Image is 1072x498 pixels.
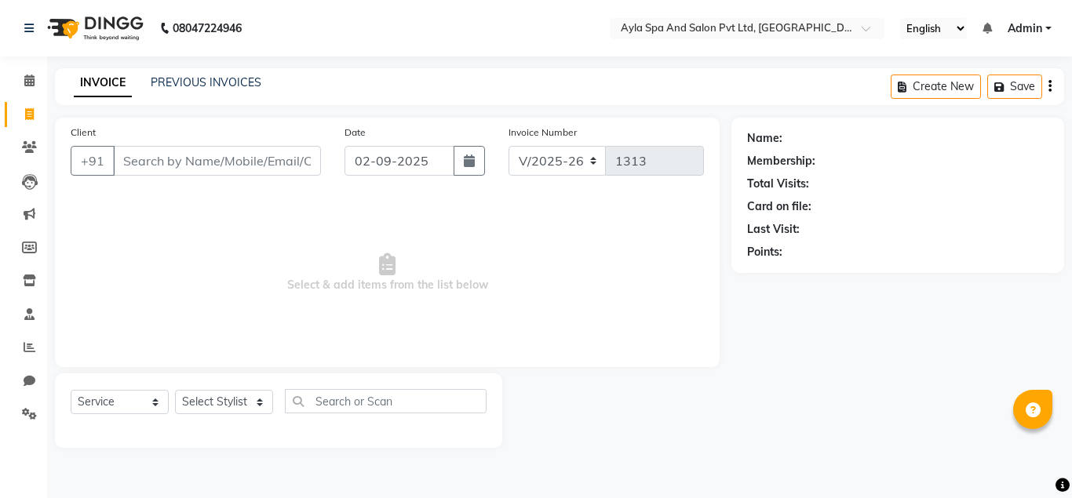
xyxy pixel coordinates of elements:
input: Search by Name/Mobile/Email/Code [113,146,321,176]
button: Save [987,75,1042,99]
input: Search or Scan [285,389,487,413]
span: Select & add items from the list below [71,194,704,351]
span: Admin [1008,20,1042,37]
button: Create New [891,75,981,99]
a: INVOICE [74,69,132,97]
b: 08047224946 [173,6,242,50]
div: Points: [747,244,782,260]
div: Name: [747,130,782,147]
label: Date [345,125,366,140]
button: +91 [71,146,115,176]
div: Total Visits: [747,176,809,192]
label: Invoice Number [509,125,577,140]
div: Membership: [747,153,815,169]
div: Last Visit: [747,221,800,238]
a: PREVIOUS INVOICES [151,75,261,89]
label: Client [71,125,96,140]
img: logo [40,6,148,50]
div: Card on file: [747,198,811,215]
iframe: chat widget [1006,435,1056,482]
